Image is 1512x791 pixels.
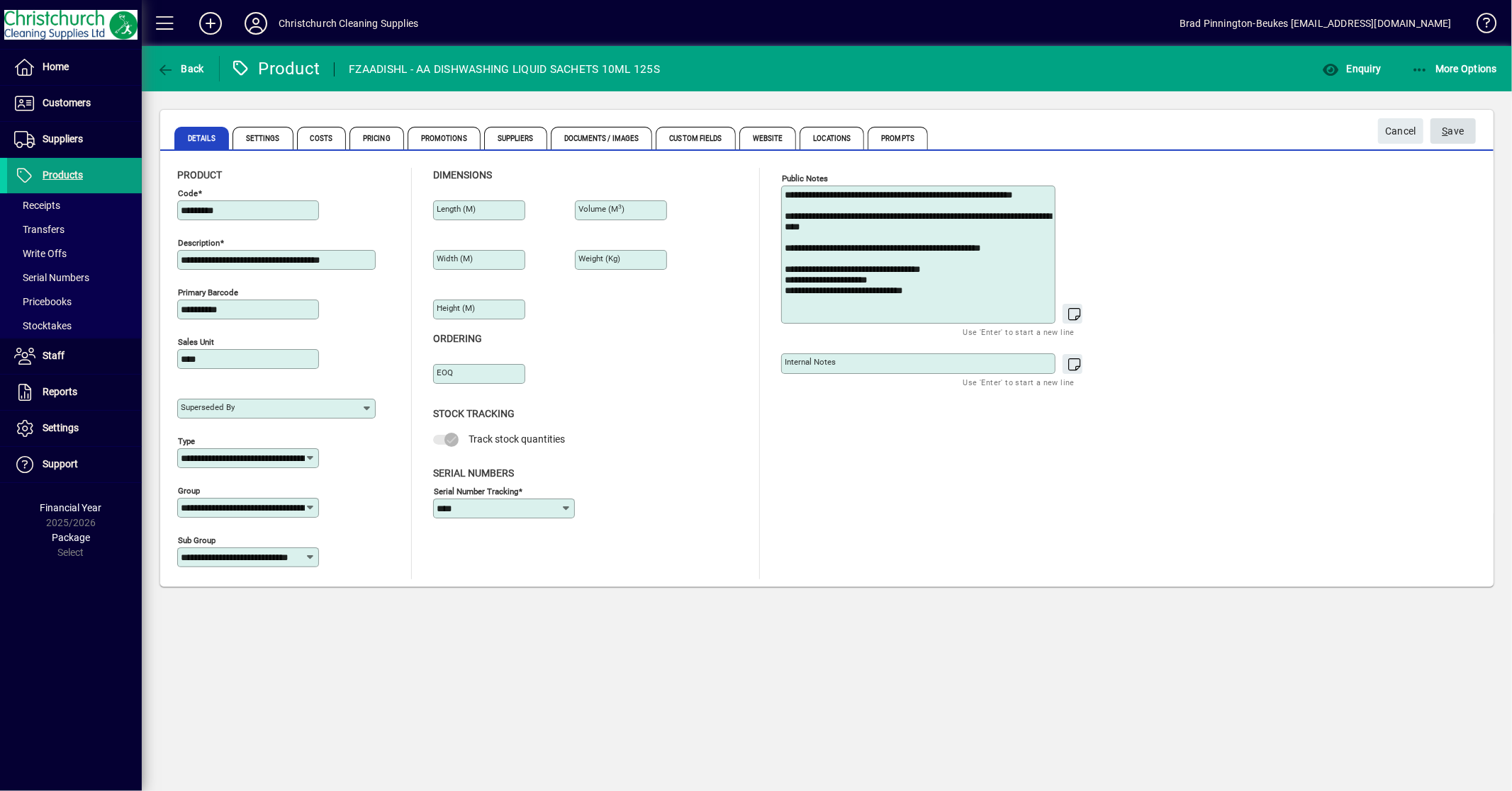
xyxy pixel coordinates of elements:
[739,127,797,149] span: Website
[578,204,625,214] mat-label: Volume (m )
[7,86,142,121] a: Customers
[434,486,518,496] mat-label: Serial Number tracking
[43,458,78,470] span: Support
[43,169,83,181] span: Products
[1318,56,1384,81] button: Enquiry
[1385,120,1416,143] span: Cancel
[349,58,660,81] div: FZAADISHL - AA DISHWASHING LIQUID SACHETS 10ML 125S
[52,532,90,543] span: Package
[14,248,67,259] span: Write Offs
[656,127,735,149] span: Custom Fields
[1466,3,1494,49] a: Knowledge Base
[782,173,828,183] mat-label: Public Notes
[484,127,547,149] span: Suppliers
[7,193,142,217] a: Receipts
[43,386,77,397] span: Reports
[963,374,1075,390] mat-hint: Use 'Enter' to start a new line
[177,169,222,181] span: Product
[297,127,347,149] span: Costs
[551,127,653,149] span: Documents / Images
[14,200,60,211] span: Receipts
[1411,63,1498,74] span: More Options
[433,333,482,344] span: Ordering
[963,324,1075,340] mat-hint: Use 'Enter' to start a new line
[433,408,515,419] span: Stock Tracking
[7,447,142,482] a: Support
[1180,12,1452,35] div: Brad Pinnington-Beukes [EMAIL_ADDRESS][DOMAIN_NAME]
[433,467,514,479] span: Serial Numbers
[233,11,279,36] button: Profile
[1378,118,1423,144] button: Cancel
[181,402,235,412] mat-label: Superseded by
[157,63,204,74] span: Back
[279,12,418,35] div: Christchurch Cleaning Supplies
[178,535,215,545] mat-label: Sub group
[7,266,142,290] a: Serial Numbers
[174,127,229,149] span: Details
[408,127,481,149] span: Promotions
[437,254,473,263] mat-label: Width (m)
[153,56,208,81] button: Back
[437,368,453,377] mat-label: EOQ
[7,50,142,85] a: Home
[43,97,91,108] span: Customers
[7,314,142,338] a: Stocktakes
[437,303,475,313] mat-label: Height (m)
[230,57,320,80] div: Product
[785,357,836,367] mat-label: Internal Notes
[7,411,142,446] a: Settings
[142,56,220,81] app-page-header-button: Back
[43,61,69,72] span: Home
[437,204,476,214] mat-label: Length (m)
[1443,120,1465,143] span: ave
[349,127,404,149] span: Pricing
[14,224,65,235] span: Transfers
[188,11,233,36] button: Add
[7,241,142,266] a: Write Offs
[618,203,622,210] sup: 3
[7,290,142,314] a: Pricebooks
[7,338,142,374] a: Staff
[800,127,864,149] span: Locations
[178,436,195,446] mat-label: Type
[178,486,200,496] mat-label: Group
[14,320,72,331] span: Stocktakes
[469,433,565,445] span: Track stock quantities
[7,217,142,241] a: Transfers
[1322,63,1381,74] span: Enquiry
[178,188,198,198] mat-label: Code
[43,133,83,144] span: Suppliers
[1443,125,1448,137] span: S
[233,127,293,149] span: Settings
[14,296,72,307] span: Pricebooks
[868,127,928,149] span: Prompts
[1408,56,1501,81] button: More Options
[40,502,102,513] span: Financial Year
[433,169,492,181] span: Dimensions
[1430,118,1476,144] button: Save
[14,272,89,283] span: Serial Numbers
[178,337,214,347] mat-label: Sales unit
[178,288,238,297] mat-label: Primary barcode
[578,254,620,263] mat-label: Weight (Kg)
[43,422,79,433] span: Settings
[178,238,220,248] mat-label: Description
[43,350,65,361] span: Staff
[7,122,142,157] a: Suppliers
[7,375,142,410] a: Reports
